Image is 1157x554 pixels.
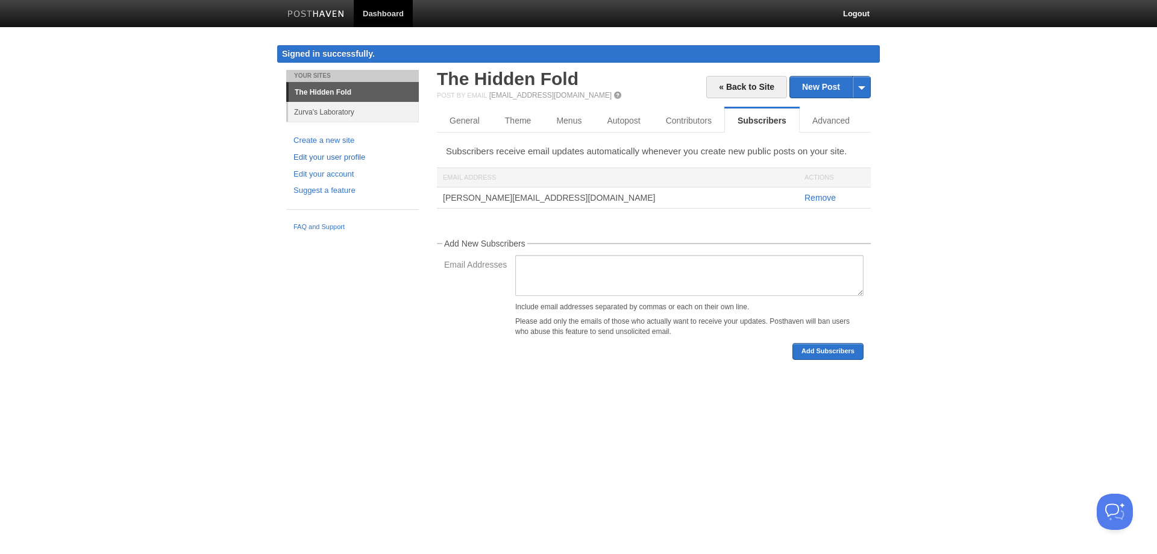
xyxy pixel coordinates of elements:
[800,109,862,133] a: Advanced
[724,109,800,133] a: Subscribers
[437,187,726,208] div: [PERSON_NAME][EMAIL_ADDRESS][DOMAIN_NAME]
[293,134,412,147] a: Create a new site
[289,83,419,102] a: The Hidden Fold
[437,92,487,99] span: Post by Email
[446,145,862,157] p: Subscribers receive email updates automatically whenever you create new public posts on your site.
[790,77,870,98] a: New Post
[706,76,787,98] a: « Back to Site
[286,70,419,82] li: Your Sites
[277,45,880,63] div: Signed in successfully.
[804,193,836,203] a: Remove
[653,109,724,133] a: Contributors
[792,343,864,360] button: Add Subscribers
[515,303,864,310] div: Include email addresses separated by commas or each on their own line.
[293,184,412,197] a: Suggest a feature
[492,109,544,133] a: Theme
[437,168,726,187] div: Email Address
[287,10,345,19] img: Posthaven-bar
[1097,494,1133,530] iframe: Help Scout Beacon - Open
[489,91,612,99] a: [EMAIL_ADDRESS][DOMAIN_NAME]
[442,239,527,248] legend: Add New Subscribers
[798,168,871,187] div: Actions
[437,69,578,89] a: The Hidden Fold
[594,109,653,133] a: Autopost
[288,102,419,122] a: Zurva's Laboratory
[293,151,412,164] a: Edit your user profile
[515,316,864,337] p: Please add only the emails of those who actually want to receive your updates. Posthaven will ban...
[293,168,412,181] a: Edit your account
[444,260,508,272] label: Email Addresses
[544,109,594,133] a: Menus
[437,109,492,133] a: General
[293,222,412,233] a: FAQ and Support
